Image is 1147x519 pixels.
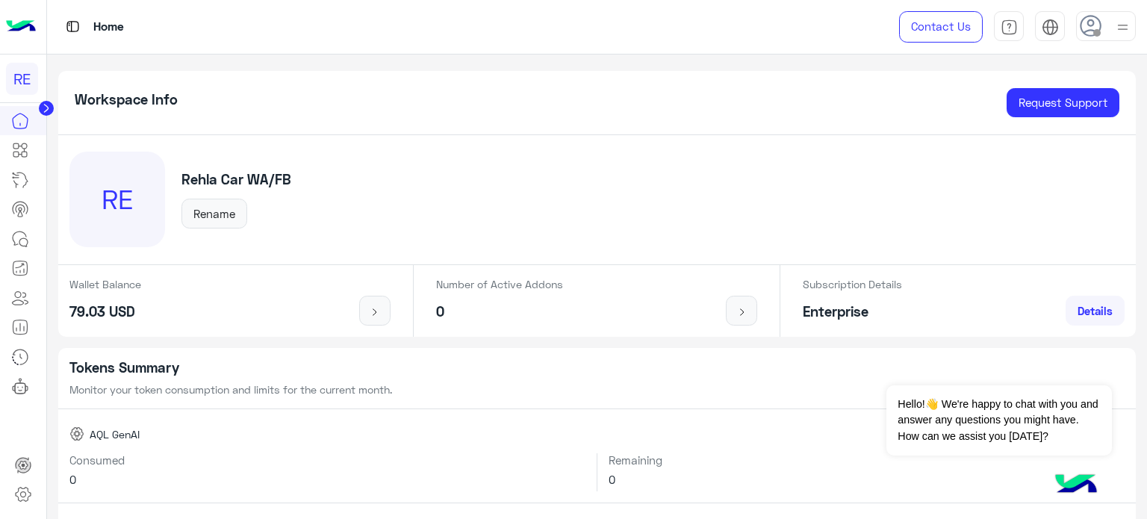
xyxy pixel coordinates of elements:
[69,382,1125,397] p: Monitor your token consumption and limits for the current month.
[436,303,563,320] h5: 0
[63,17,82,36] img: tab
[90,426,140,442] span: AQL GenAI
[6,11,36,43] img: Logo
[886,385,1111,456] span: Hello!👋 We're happy to chat with you and answer any questions you might have. How can we assist y...
[181,171,291,188] h5: Rehla Car WA/FB
[1042,19,1059,36] img: tab
[803,276,902,292] p: Subscription Details
[1001,19,1018,36] img: tab
[1066,296,1125,326] a: Details
[69,426,84,441] img: AQL GenAI
[366,306,385,318] img: icon
[803,303,902,320] h5: Enterprise
[609,473,1125,486] h6: 0
[436,276,563,292] p: Number of Active Addons
[6,63,38,95] div: RE
[899,11,983,43] a: Contact Us
[1007,88,1119,118] a: Request Support
[1113,18,1132,37] img: profile
[609,453,1125,467] h6: Remaining
[1078,304,1113,317] span: Details
[69,152,165,247] div: RE
[69,276,141,292] p: Wallet Balance
[69,453,586,467] h6: Consumed
[69,303,141,320] h5: 79.03 USD
[733,306,751,318] img: icon
[75,91,178,108] h5: Workspace Info
[93,17,124,37] p: Home
[994,11,1024,43] a: tab
[181,199,247,229] button: Rename
[69,473,586,486] h6: 0
[69,359,1125,376] h5: Tokens Summary
[1050,459,1102,512] img: hulul-logo.png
